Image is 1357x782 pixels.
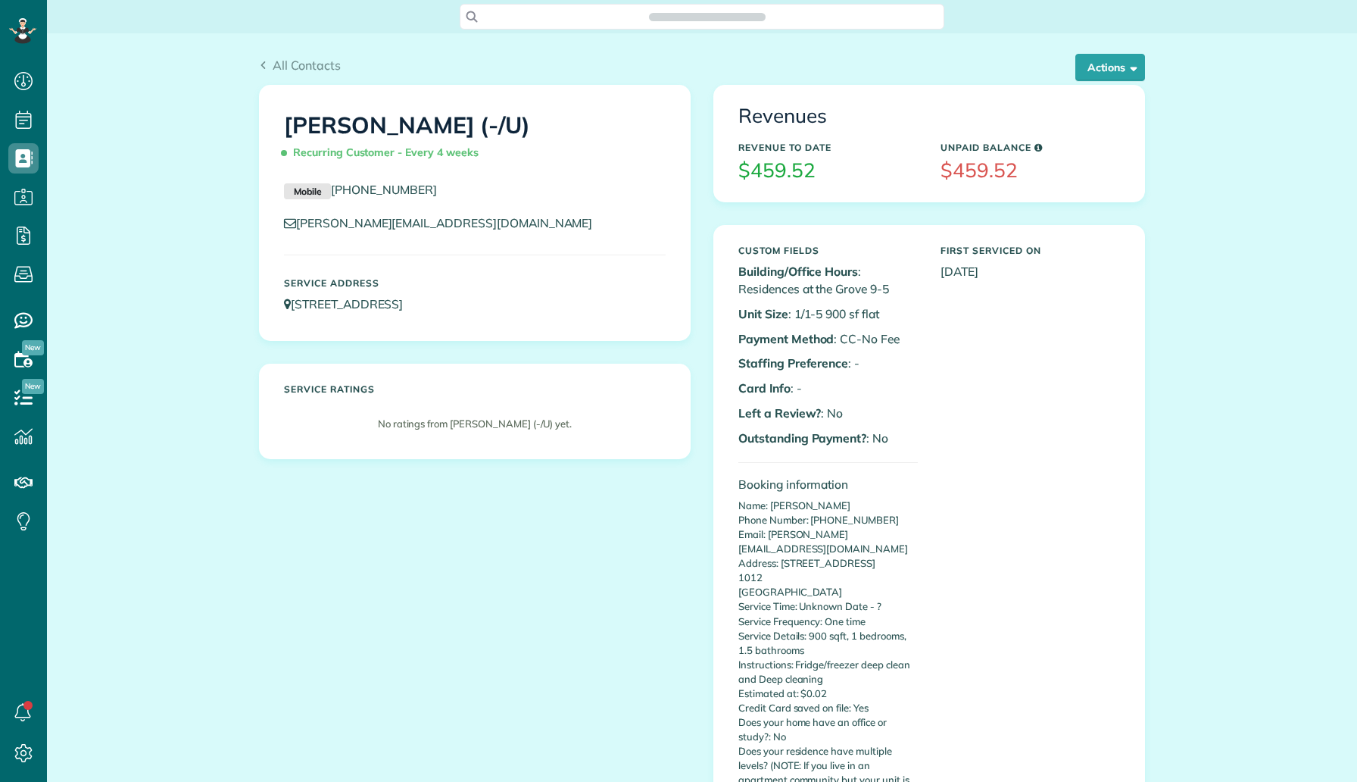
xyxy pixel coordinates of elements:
p: : No [738,405,918,422]
span: All Contacts [273,58,341,73]
h5: Unpaid Balance [941,142,1120,152]
h5: Custom Fields [738,246,918,255]
a: [PERSON_NAME][EMAIL_ADDRESS][DOMAIN_NAME] [284,215,607,230]
b: Building/Office Hours [738,264,858,279]
h3: $459.52 [941,160,1120,182]
b: Left a Review? [738,405,821,421]
h4: Booking information [738,478,918,491]
b: Unit Size [738,306,788,321]
p: No ratings from [PERSON_NAME] (-/U) yet. [292,417,658,431]
h5: Service ratings [284,384,666,394]
h5: Revenue to Date [738,142,918,152]
p: : Residences at the Grove 9-5 [738,263,918,298]
h3: Revenues [738,105,1120,127]
p: : 1/1-5 900 sf flat [738,305,918,323]
button: Actions [1075,54,1145,81]
span: Search ZenMaid… [664,9,750,24]
h1: [PERSON_NAME] (-/U) [284,113,666,166]
h5: First Serviced On [941,246,1120,255]
p: : No [738,430,918,447]
a: [STREET_ADDRESS] [284,296,417,311]
span: New [22,340,44,355]
a: All Contacts [259,56,341,74]
small: Mobile [284,183,331,200]
b: Card Info [738,380,791,396]
a: Mobile[PHONE_NUMBER] [284,182,437,197]
span: New [22,379,44,394]
p: [DATE] [941,263,1120,280]
p: : - [738,355,918,372]
h3: $459.52 [738,160,918,182]
h5: Service Address [284,278,666,288]
span: Recurring Customer - Every 4 weeks [284,139,485,166]
b: Outstanding Payment? [738,430,866,446]
b: Staffing Preference [738,355,848,371]
p: : CC-No Fee [738,330,918,348]
p: : - [738,380,918,397]
b: Payment Method [738,331,834,346]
